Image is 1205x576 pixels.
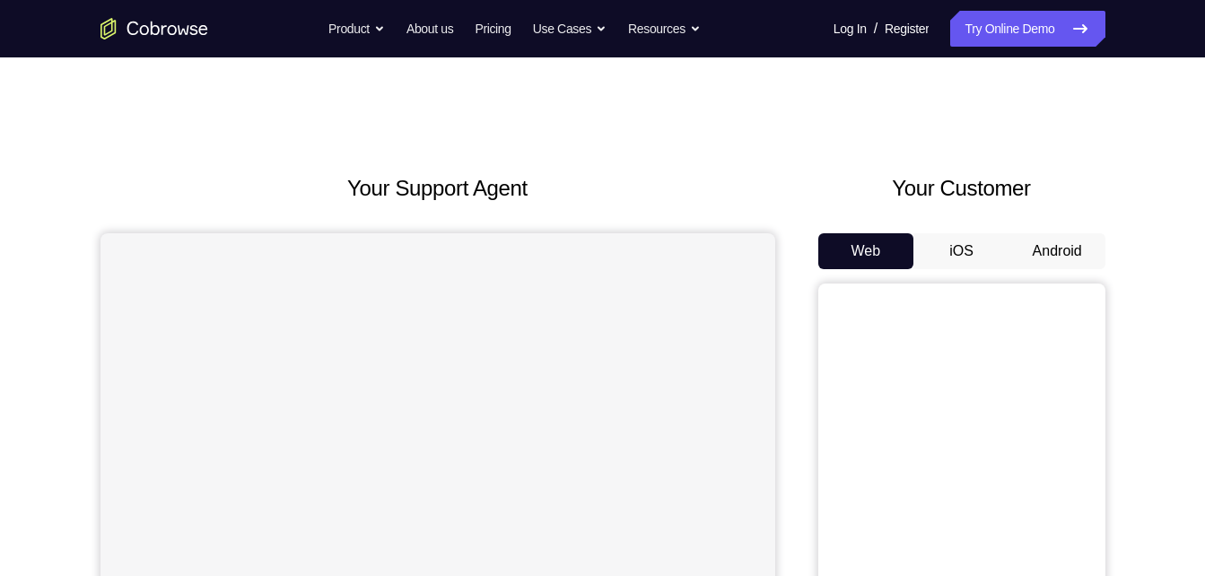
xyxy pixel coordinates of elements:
[874,18,878,39] span: /
[950,11,1105,47] a: Try Online Demo
[818,233,914,269] button: Web
[913,233,1009,269] button: iOS
[100,172,775,205] h2: Your Support Agent
[818,172,1105,205] h2: Your Customer
[406,11,453,47] a: About us
[885,11,929,47] a: Register
[475,11,511,47] a: Pricing
[834,11,867,47] a: Log In
[533,11,607,47] button: Use Cases
[628,11,701,47] button: Resources
[100,18,208,39] a: Go to the home page
[328,11,385,47] button: Product
[1009,233,1105,269] button: Android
